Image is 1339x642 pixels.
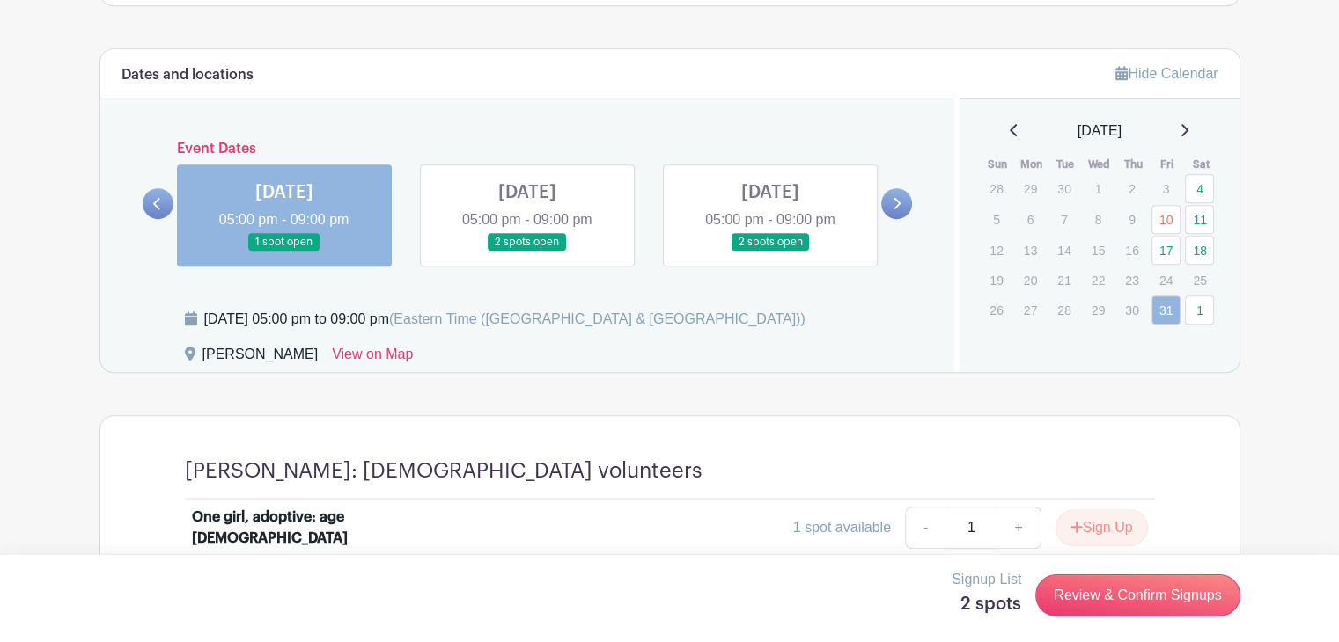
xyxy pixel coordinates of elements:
span: [DATE] [1078,120,1122,142]
div: [DATE] 05:00 pm to 09:00 pm [204,309,806,330]
p: 23 [1117,266,1146,294]
p: 5 [982,206,1011,233]
span: (Eastern Time ([GEOGRAPHIC_DATA] & [GEOGRAPHIC_DATA])) [389,311,806,326]
h6: Dates and locations [121,67,254,84]
p: 8 [1084,206,1113,233]
p: 6 [1016,206,1045,233]
a: Review & Confirm Signups [1035,574,1240,616]
a: 4 [1185,174,1214,203]
p: 2 [1117,175,1146,202]
p: 15 [1084,237,1113,264]
p: 29 [1016,175,1045,202]
p: 12 [982,237,1011,264]
div: [PERSON_NAME] [202,344,319,372]
p: 16 [1117,237,1146,264]
a: 31 [1151,295,1181,325]
p: 24 [1151,266,1181,294]
a: 17 [1151,236,1181,265]
p: 29 [1084,296,1113,324]
p: 30 [1117,296,1146,324]
p: 19 [982,266,1011,294]
th: Mon [1015,156,1049,173]
p: 9 [1117,206,1146,233]
p: 1 [1084,175,1113,202]
th: Sun [981,156,1015,173]
p: 25 [1185,266,1214,294]
a: 11 [1185,205,1214,234]
div: 1 spot available [793,517,891,538]
th: Thu [1116,156,1151,173]
a: 18 [1185,236,1214,265]
p: 7 [1049,206,1078,233]
p: 27 [1016,296,1045,324]
p: 26 [982,296,1011,324]
p: 20 [1016,266,1045,294]
th: Wed [1083,156,1117,173]
p: 28 [982,175,1011,202]
a: Hide Calendar [1115,66,1218,81]
button: Sign Up [1056,509,1148,546]
h4: [PERSON_NAME]: [DEMOGRAPHIC_DATA] volunteers [185,458,703,484]
h5: 2 spots [952,594,1021,615]
th: Tue [1048,156,1083,173]
p: 28 [1049,296,1078,324]
p: 30 [1049,175,1078,202]
p: 13 [1016,237,1045,264]
a: 10 [1151,205,1181,234]
div: One girl, adoptive: age [DEMOGRAPHIC_DATA] [192,507,410,549]
h6: Event Dates [173,141,882,157]
p: 21 [1049,266,1078,294]
a: - [905,507,945,549]
p: 14 [1049,237,1078,264]
p: 3 [1151,175,1181,202]
a: View on Map [332,344,413,372]
a: 1 [1185,295,1214,325]
p: Signup List [952,569,1021,590]
th: Fri [1151,156,1185,173]
a: + [997,507,1041,549]
p: 22 [1084,266,1113,294]
th: Sat [1184,156,1218,173]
